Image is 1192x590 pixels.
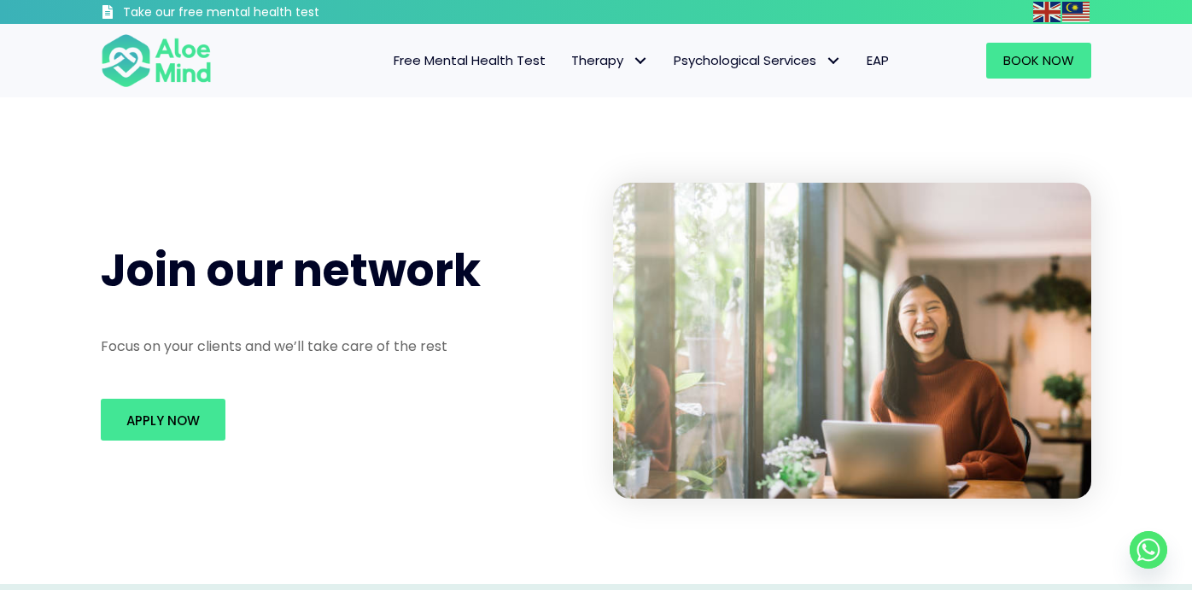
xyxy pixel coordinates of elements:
img: en [1033,2,1061,22]
a: TherapyTherapy: submenu [558,43,661,79]
span: Psychological Services: submenu [821,49,845,73]
a: EAP [854,43,902,79]
span: Book Now [1003,51,1074,69]
span: Apply Now [126,412,200,429]
img: Aloe mind Logo [101,32,212,89]
span: Psychological Services [674,51,841,69]
a: Malay [1062,2,1091,21]
h3: Take our free mental health test [123,4,411,21]
span: Therapy [571,51,648,69]
img: ms [1062,2,1090,22]
nav: Menu [234,43,902,79]
a: Apply Now [101,399,225,441]
img: Happy young asian girl working at a coffee shop with a laptop [613,183,1091,499]
span: Join our network [101,239,481,301]
a: Whatsapp [1130,531,1167,569]
a: Psychological ServicesPsychological Services: submenu [661,43,854,79]
p: Focus on your clients and we’ll take care of the rest [101,336,579,356]
a: Free Mental Health Test [381,43,558,79]
a: Book Now [986,43,1091,79]
span: Free Mental Health Test [394,51,546,69]
a: English [1033,2,1062,21]
a: Take our free mental health test [101,4,411,24]
span: EAP [867,51,889,69]
span: Therapy: submenu [628,49,652,73]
